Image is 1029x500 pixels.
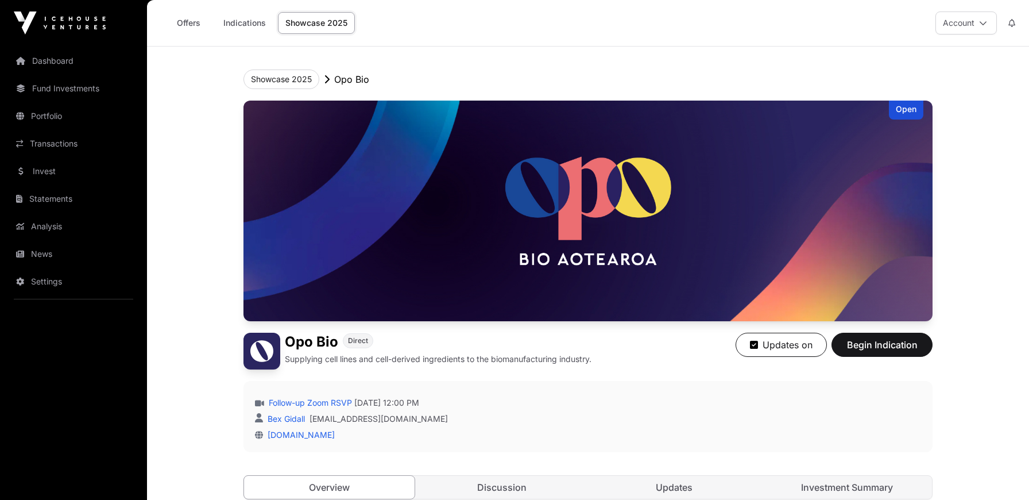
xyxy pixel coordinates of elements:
[14,11,106,34] img: Icehouse Ventures Logo
[243,101,933,321] img: Opo Bio
[935,11,997,34] button: Account
[9,159,138,184] a: Invest
[846,338,918,352] span: Begin Indication
[263,430,335,440] a: [DOMAIN_NAME]
[831,344,933,356] a: Begin Indication
[736,333,827,357] button: Updates on
[9,103,138,129] a: Portfolio
[831,333,933,357] button: Begin Indication
[165,12,211,34] a: Offers
[417,476,587,499] a: Discussion
[762,476,933,499] a: Investment Summary
[9,131,138,156] a: Transactions
[889,101,923,120] div: Open
[354,397,419,409] span: [DATE] 12:00 PM
[9,241,138,267] a: News
[310,413,448,425] a: [EMAIL_ADDRESS][DOMAIN_NAME]
[9,269,138,294] a: Settings
[266,397,352,409] a: Follow-up Zoom RSVP
[216,12,273,34] a: Indications
[9,48,138,74] a: Dashboard
[243,70,319,89] button: Showcase 2025
[278,12,355,34] a: Showcase 2025
[243,333,280,370] img: Opo Bio
[9,76,138,101] a: Fund Investments
[9,186,138,211] a: Statements
[589,476,760,499] a: Updates
[334,72,369,86] p: Opo Bio
[265,414,305,424] a: Bex Gidall
[243,475,415,499] a: Overview
[9,214,138,239] a: Analysis
[285,333,338,351] h1: Opo Bio
[285,353,591,365] p: Supplying cell lines and cell-derived ingredients to the biomanufacturing industry.
[348,336,368,345] span: Direct
[244,476,932,499] nav: Tabs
